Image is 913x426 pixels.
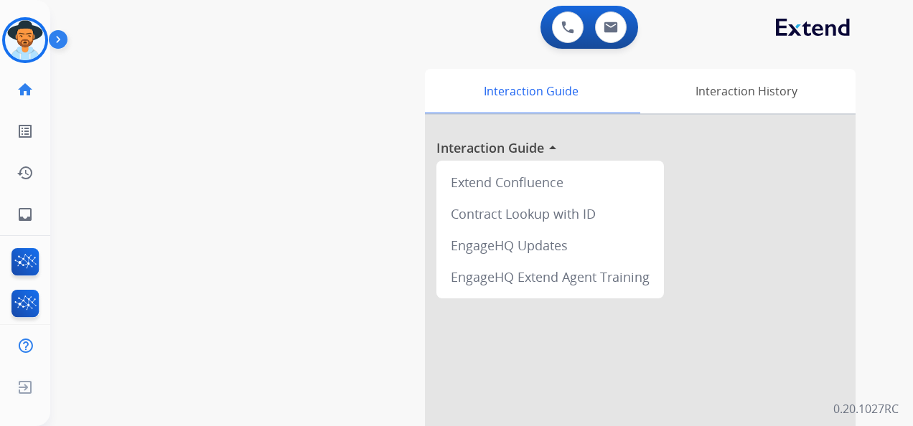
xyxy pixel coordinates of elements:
div: Contract Lookup with ID [442,198,658,229]
div: Interaction Guide [425,69,637,113]
mat-icon: history [17,164,34,181]
p: 0.20.1027RC [833,400,899,417]
div: Interaction History [637,69,856,113]
img: avatar [5,20,45,60]
div: EngageHQ Updates [442,229,658,261]
div: EngageHQ Extend Agent Training [442,261,658,293]
mat-icon: list_alt [17,123,34,140]
mat-icon: home [17,81,34,98]
mat-icon: inbox [17,206,34,223]
div: Extend Confluence [442,166,658,198]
